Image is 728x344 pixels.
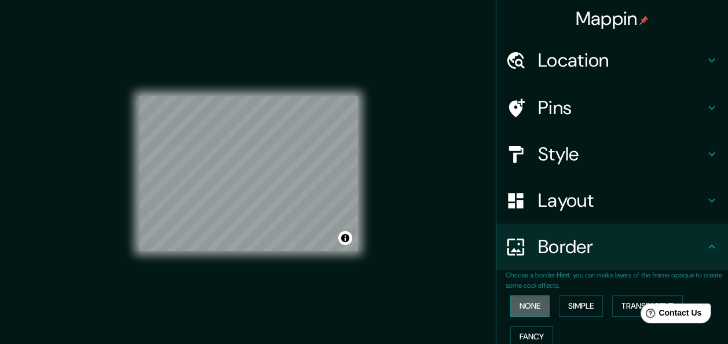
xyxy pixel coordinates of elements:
[538,142,705,166] h4: Style
[506,270,728,291] p: Choose a border. : you can make layers of the frame opaque to create some cool effects.
[538,49,705,72] h4: Location
[496,85,728,131] div: Pins
[538,189,705,212] h4: Layout
[625,299,715,331] iframe: Help widget launcher
[538,96,705,119] h4: Pins
[612,295,683,317] button: Transparent
[496,177,728,224] div: Layout
[496,131,728,177] div: Style
[338,231,352,245] button: Toggle attribution
[510,295,550,317] button: None
[496,37,728,83] div: Location
[538,235,705,258] h4: Border
[496,224,728,270] div: Border
[576,7,649,30] h4: Mappin
[559,295,603,317] button: Simple
[139,96,358,251] canvas: Map
[639,16,649,25] img: pin-icon.png
[557,270,570,280] b: Hint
